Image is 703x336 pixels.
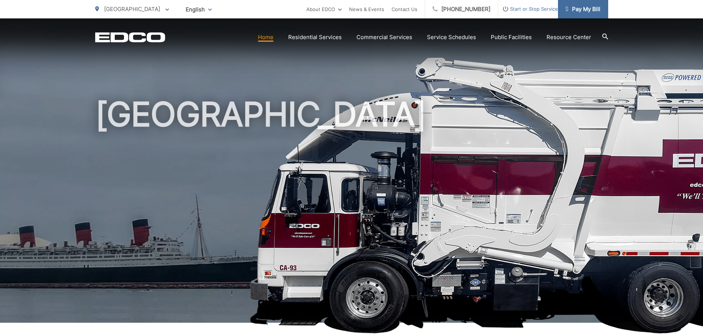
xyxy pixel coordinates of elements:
[565,5,600,14] span: Pay My Bill
[349,5,384,14] a: News & Events
[180,3,217,16] span: English
[95,32,165,42] a: EDCD logo. Return to the homepage.
[288,33,342,42] a: Residential Services
[258,33,273,42] a: Home
[491,33,532,42] a: Public Facilities
[356,33,412,42] a: Commercial Services
[104,6,160,13] span: [GEOGRAPHIC_DATA]
[95,96,608,329] h1: [GEOGRAPHIC_DATA]
[547,33,591,42] a: Resource Center
[427,33,476,42] a: Service Schedules
[392,5,417,14] a: Contact Us
[306,5,342,14] a: About EDCO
